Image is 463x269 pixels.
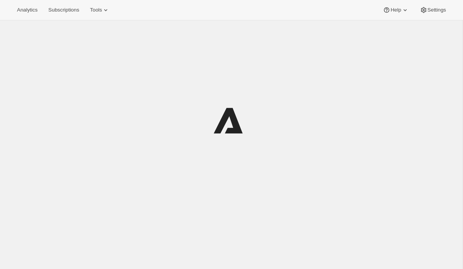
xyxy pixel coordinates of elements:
span: Help [390,7,401,13]
span: Analytics [17,7,37,13]
button: Help [378,5,413,15]
span: Subscriptions [48,7,79,13]
span: Settings [428,7,446,13]
button: Subscriptions [44,5,84,15]
span: Tools [90,7,102,13]
button: Tools [85,5,114,15]
button: Settings [415,5,451,15]
button: Analytics [12,5,42,15]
